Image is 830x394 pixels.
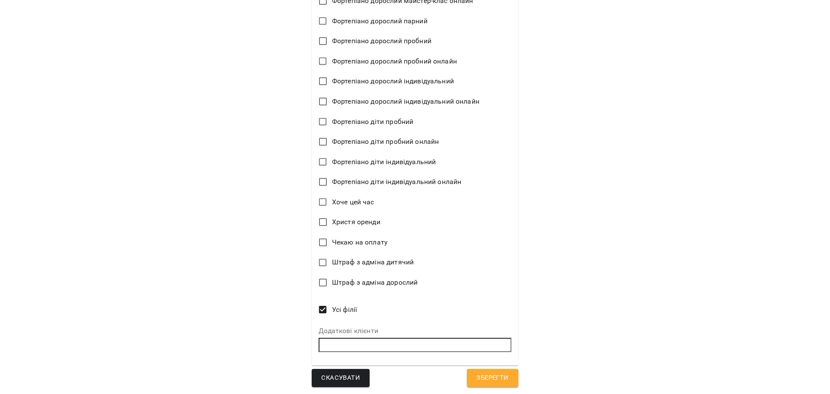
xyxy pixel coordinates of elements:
[332,237,387,248] span: Чекаю на оплату
[321,372,360,384] span: Скасувати
[332,197,374,207] span: Хоче цей час
[332,177,461,187] span: Фортепіано діти індивідуальний онлайн
[332,36,431,46] span: Фортепіано дорослий пробний
[332,96,479,107] span: Фортепіано дорослий індивідуальний онлайн
[332,76,454,86] span: Фортепіано дорослий індивідуальний
[332,117,413,127] span: Фортепіано діти пробний
[332,257,414,267] span: Штраф з адміна дитячий
[476,372,508,384] span: Зберегти
[319,327,511,334] label: Додаткові клієнти
[332,137,439,147] span: Фортепіано діти пробний онлайн
[332,305,357,315] span: Усі філії
[312,369,370,387] button: Скасувати
[332,277,418,288] span: Штраф з адміна дорослий
[332,157,436,167] span: Фортепіано діти індивідуальний
[332,16,428,26] span: Фортепіано дорослий парний
[332,217,380,227] span: Христя оренди
[332,56,457,67] span: Фортепіано дорослий пробний онлайн
[467,369,518,387] button: Зберегти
